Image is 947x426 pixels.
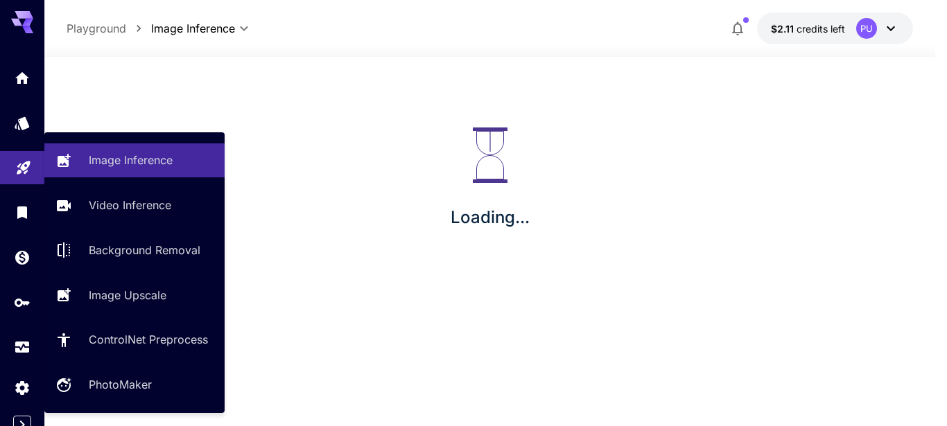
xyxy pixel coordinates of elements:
[89,242,200,258] p: Background Removal
[757,12,913,44] button: $2.10517
[89,331,208,348] p: ControlNet Preprocess
[151,20,235,37] span: Image Inference
[771,21,845,36] div: $2.10517
[67,20,126,37] p: Playground
[44,278,225,312] a: Image Upscale
[771,23,797,35] span: $2.11
[451,205,530,230] p: Loading...
[14,339,31,356] div: Usage
[89,152,173,168] p: Image Inference
[89,287,166,303] p: Image Upscale
[44,143,225,177] a: Image Inference
[14,249,31,266] div: Wallet
[89,376,152,393] p: PhotoMaker
[14,114,31,132] div: Models
[44,368,225,402] a: PhotoMaker
[14,69,31,87] div: Home
[44,323,225,357] a: ControlNet Preprocess
[15,154,32,172] div: Playground
[14,204,31,221] div: Library
[797,23,845,35] span: credits left
[856,18,877,39] div: PU
[89,197,171,213] p: Video Inference
[44,188,225,222] a: Video Inference
[14,379,31,396] div: Settings
[67,20,151,37] nav: breadcrumb
[44,233,225,267] a: Background Removal
[14,294,31,311] div: API Keys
